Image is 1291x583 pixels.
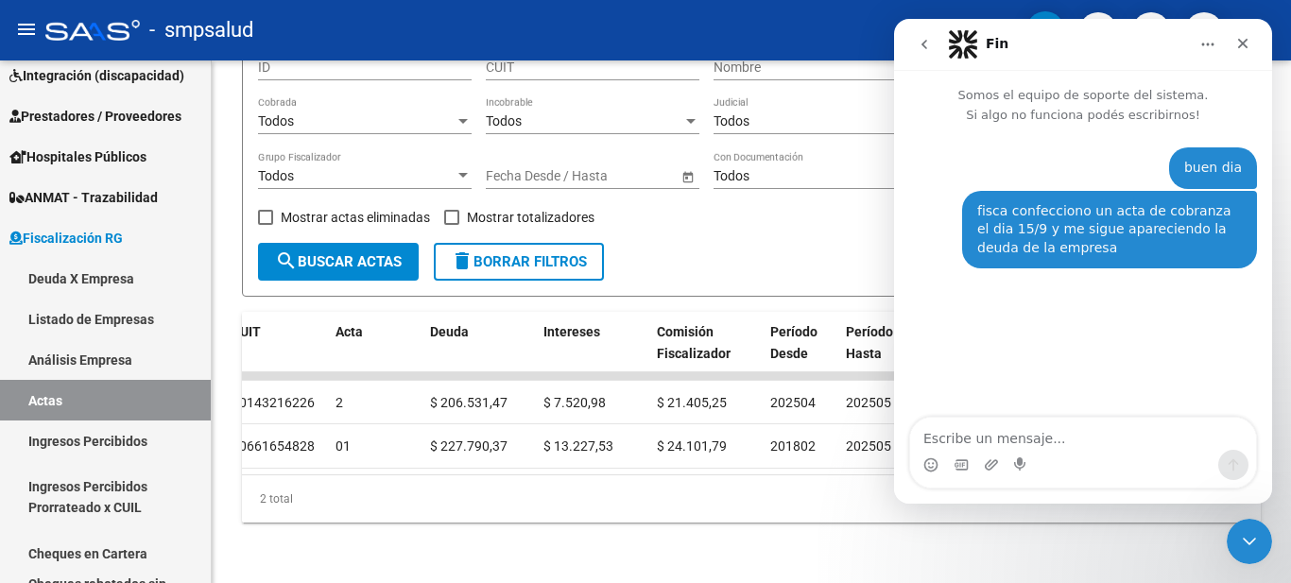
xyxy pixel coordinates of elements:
mat-icon: search [275,249,298,272]
span: 01 [336,438,351,454]
span: ANMAT - Trazabilidad [9,187,158,208]
mat-icon: menu [15,18,38,41]
span: Todos [714,168,749,183]
span: Deuda [430,324,469,339]
button: Buscar Actas [258,243,419,281]
span: Período Hasta [846,324,893,361]
span: Mostrar totalizadores [467,206,594,229]
span: Todos [258,168,294,183]
span: Hospitales Públicos [9,146,146,167]
datatable-header-cell: Período Hasta [838,312,914,374]
span: $ 227.790,37 [430,438,508,454]
span: - smpsalud [149,9,253,51]
span: $ 7.520,98 [543,395,606,410]
input: Fecha inicio [486,168,555,184]
span: 201802 [770,438,816,454]
datatable-header-cell: Acta [328,312,422,374]
span: 30661654828 [232,438,315,454]
span: Mostrar actas eliminadas [281,206,430,229]
datatable-header-cell: CUIT [224,312,328,374]
span: 202504 [770,395,816,410]
span: 20143216226 [232,395,315,410]
span: Fiscalización RG [9,228,123,249]
div: 2 total [242,475,1261,523]
span: Todos [486,113,522,129]
span: $ 21.405,25 [657,395,727,410]
datatable-header-cell: Período Desde [763,312,838,374]
span: 2 [336,395,343,410]
span: Todos [258,113,294,129]
iframe: Intercom live chat [894,19,1272,504]
iframe: Intercom live chat [1227,519,1272,564]
span: 202505 [846,438,891,454]
span: Período Desde [770,324,818,361]
span: Integración (discapacidad) [9,65,184,86]
span: Intereses [543,324,600,339]
span: Borrar Filtros [451,253,587,270]
button: Open calendar [678,166,697,186]
span: Acta [336,324,363,339]
span: Comisión Fiscalizador [657,324,731,361]
span: Prestadores / Proveedores [9,106,181,127]
mat-icon: delete [451,249,473,272]
span: 202505 [846,395,891,410]
button: Borrar Filtros [434,243,604,281]
span: Buscar Actas [275,253,402,270]
input: Fecha fin [571,168,663,184]
datatable-header-cell: Comisión Fiscalizador [649,312,763,374]
datatable-header-cell: Deuda [422,312,536,374]
span: $ 24.101,79 [657,438,727,454]
span: Todos [714,113,749,129]
datatable-header-cell: Intereses [536,312,649,374]
span: CUIT [232,324,261,339]
span: $ 13.227,53 [543,438,613,454]
span: $ 206.531,47 [430,395,508,410]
